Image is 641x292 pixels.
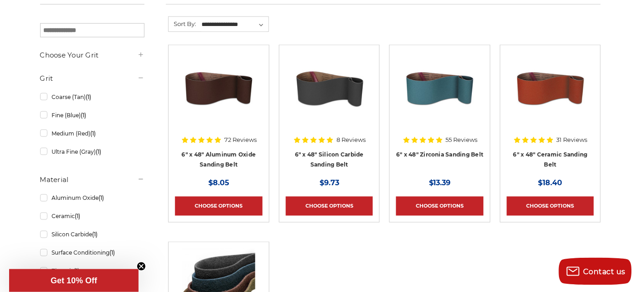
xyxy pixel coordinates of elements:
span: Contact us [584,267,626,276]
a: 6" x 48" Aluminum Oxide Sanding Belt [182,151,256,168]
button: Close teaser [137,262,146,271]
img: 6" x 48" Silicon Carbide File Belt [293,52,366,125]
a: Ceramic [40,209,145,224]
span: 55 Reviews [446,137,478,143]
span: (1) [74,268,80,275]
span: (1) [96,148,102,155]
span: (1) [110,250,115,256]
img: 6" x 48" Zirconia Sanding Belt [403,52,476,125]
a: Choose Options [396,197,484,216]
span: $13.39 [429,178,451,187]
span: Get 10% Off [51,276,97,285]
a: Ultra Fine (Gray) [40,144,145,160]
span: 8 Reviews [336,137,366,143]
h5: Choose Your Grit [40,50,145,61]
a: Medium (Red) [40,125,145,141]
a: Aluminum Oxide [40,190,145,206]
a: Surface Conditioning [40,245,145,261]
a: 6" x 48" Zirconia Sanding Belt [396,151,484,158]
span: $9.73 [320,178,339,187]
span: (1) [93,231,98,238]
a: 6" x 48" Silicon Carbide File Belt [286,52,373,139]
span: (1) [99,195,104,202]
a: 6" x 48" Ceramic Sanding Belt [513,151,588,168]
span: (1) [91,130,96,137]
span: $8.05 [208,178,229,187]
a: Choose Options [286,197,373,216]
span: 31 Reviews [557,137,588,143]
div: Get 10% OffClose teaser [9,269,139,292]
a: 6" x 48" Zirconia Sanding Belt [396,52,484,139]
a: 6" x 48" Aluminum Oxide Sanding Belt [175,52,263,139]
a: Choose Options [175,197,263,216]
span: (1) [81,112,87,119]
a: Coarse (Tan) [40,89,145,105]
a: Choose Options [507,197,594,216]
a: 6" x 48" Silicon Carbide Sanding Belt [295,151,364,168]
span: 72 Reviews [224,137,257,143]
img: 6" x 48" Aluminum Oxide Sanding Belt [182,52,255,125]
img: 6" x 48" Ceramic Sanding Belt [514,52,587,125]
a: 6" x 48" Ceramic Sanding Belt [507,52,594,139]
h5: Grit [40,73,145,84]
span: (1) [86,94,92,100]
h5: Material [40,174,145,185]
a: Fine (Blue) [40,107,145,123]
label: Sort By: [169,17,196,31]
span: $18.40 [538,178,563,187]
a: Zirconia [40,263,145,279]
a: Silicon Carbide [40,227,145,243]
select: Sort By: [200,18,268,31]
button: Contact us [559,258,632,285]
span: (1) [75,213,81,220]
